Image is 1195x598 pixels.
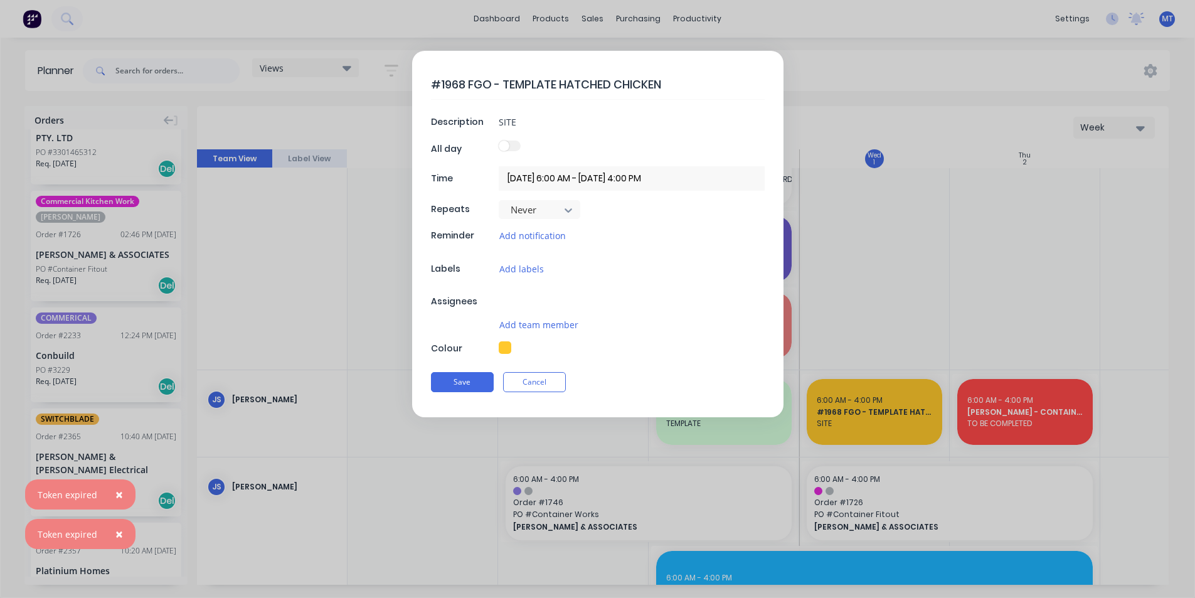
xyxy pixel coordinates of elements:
[431,229,496,242] div: Reminder
[115,525,123,543] span: ×
[503,372,566,392] button: Cancel
[431,372,494,392] button: Save
[103,479,135,510] button: Close
[431,262,496,275] div: Labels
[499,318,579,332] button: Add team member
[115,486,123,503] span: ×
[431,203,496,216] div: Repeats
[499,262,544,276] button: Add labels
[431,70,765,99] textarea: #1968 FGO - TEMPLATE HATCHED CHICKEN
[431,142,496,156] div: All day
[103,519,135,549] button: Close
[431,115,496,129] div: Description
[38,528,97,541] div: Token expired
[38,488,97,501] div: Token expired
[431,342,496,355] div: Colour
[431,295,496,308] div: Assignees
[499,228,566,243] button: Add notification
[499,112,765,131] input: Enter a description
[431,172,496,185] div: Time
